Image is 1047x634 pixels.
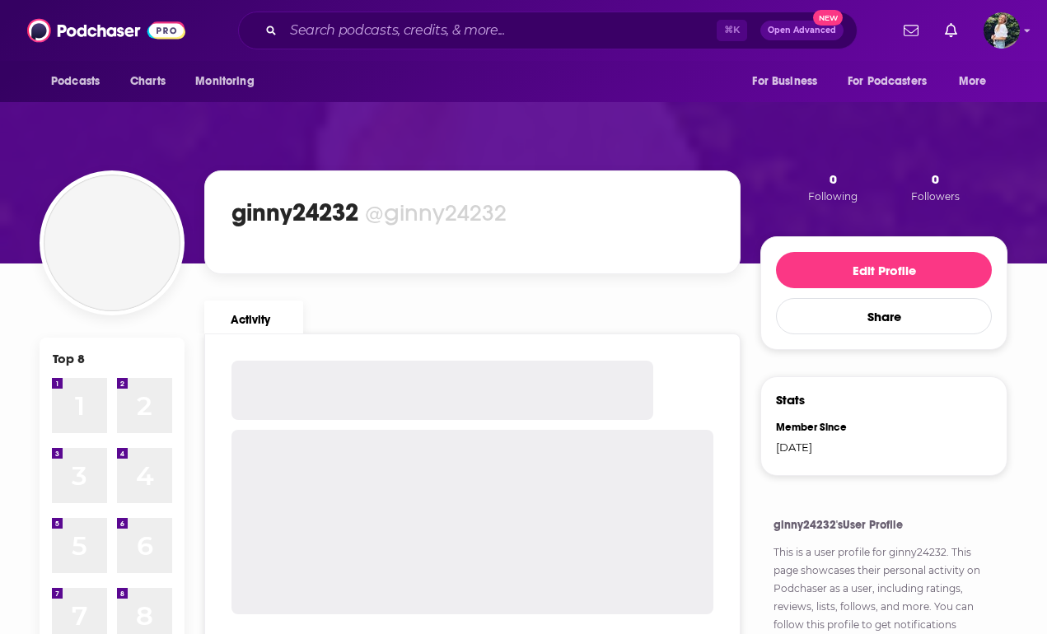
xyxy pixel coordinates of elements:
div: [DATE] [776,441,873,454]
input: Search podcasts, credits, & more... [283,17,717,44]
span: Podcasts [51,70,100,93]
span: Logged in as ginny24232 [984,12,1020,49]
a: ginny24232 [889,546,947,558]
span: Monitoring [195,70,254,93]
span: For Business [752,70,817,93]
span: Followers [911,190,960,203]
img: User Profile [984,12,1020,49]
div: @ginny24232 [365,198,507,227]
button: open menu [40,66,121,97]
span: 0 [830,171,837,187]
a: Activity [204,301,303,333]
button: Show profile menu [984,12,1020,49]
span: More [959,70,987,93]
button: open menu [837,66,951,97]
span: ⌘ K [717,20,747,41]
h1: ginny24232 [231,198,358,227]
button: Open AdvancedNew [760,21,844,40]
a: Show notifications dropdown [938,16,964,44]
button: 0Following [803,170,862,203]
a: Show notifications dropdown [897,16,925,44]
div: Search podcasts, credits, & more... [238,12,858,49]
button: open menu [947,66,1007,97]
h4: ginny24232's User Profile [774,518,994,532]
button: open menu [741,66,838,97]
span: 0 [932,171,939,187]
span: Open Advanced [768,26,836,35]
h3: Stats [776,392,805,408]
span: New [813,10,843,26]
button: Share [776,298,992,334]
button: 0Followers [906,170,965,203]
a: ginny24232 [44,175,180,311]
div: Member Since [776,421,873,434]
a: Charts [119,66,175,97]
span: For Podcasters [848,70,927,93]
button: open menu [184,66,275,97]
img: Podchaser - Follow, Share and Rate Podcasts [27,15,185,46]
div: Top 8 [53,351,85,366]
button: Edit Profile [776,252,992,288]
span: Charts [130,70,166,93]
span: Following [808,190,858,203]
